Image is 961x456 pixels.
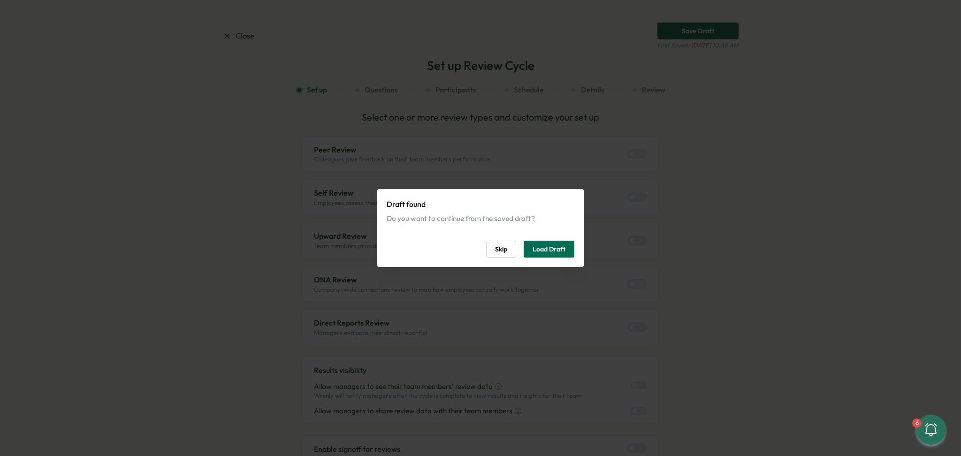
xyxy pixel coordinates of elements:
span: Load Draft [533,241,565,257]
span: Skip [495,241,507,257]
div: Do you want to continue from the saved draft? [387,213,574,224]
button: Load Draft [524,241,574,258]
div: 6 [912,418,922,428]
button: 6 [916,415,946,445]
p: Draft found [387,198,574,210]
button: Skip [486,241,516,258]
